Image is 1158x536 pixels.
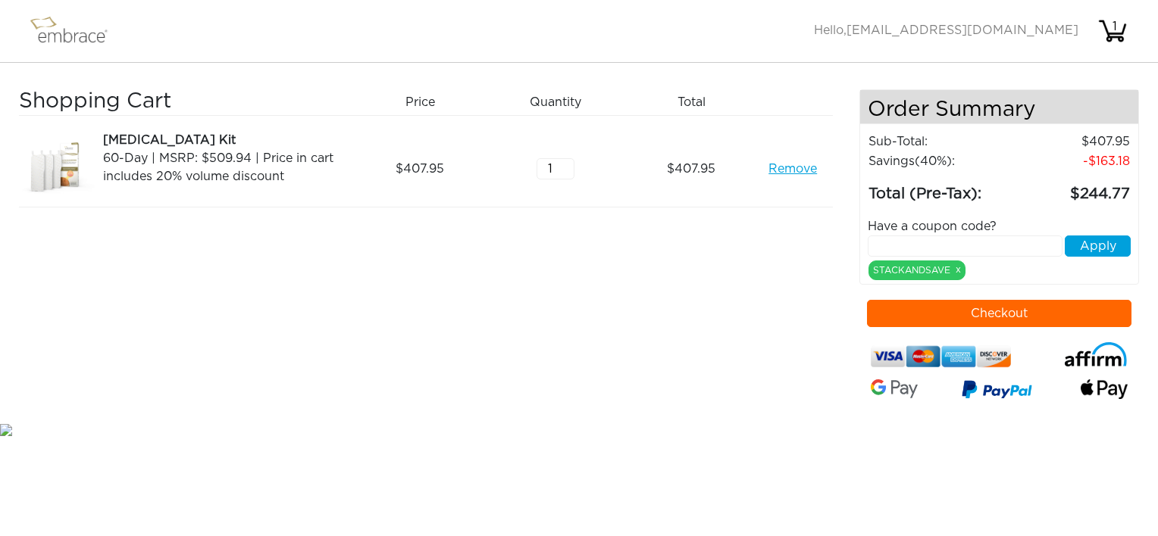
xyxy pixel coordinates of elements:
[1100,17,1130,36] div: 1
[868,132,1012,151] td: Sub-Total:
[27,12,125,50] img: logo.png
[1097,24,1128,36] a: 1
[1012,132,1131,151] td: 407.95
[868,171,1012,206] td: Total (Pre-Tax):
[1065,235,1131,257] button: Apply
[768,160,817,178] a: Remove
[103,149,346,185] div: 60-Day | MSRP: $509.94 | Price in cart includes 20% volume discount
[19,89,346,115] h3: Shopping Cart
[1012,171,1131,206] td: 244.77
[962,376,1032,405] img: paypal-v3.png
[1012,151,1131,171] td: 163.18
[868,151,1012,171] td: Savings :
[358,89,493,115] div: Price
[868,260,966,280] div: STACKANDSAVE
[1064,342,1128,367] img: affirm-logo.svg
[867,300,1132,327] button: Checkout
[871,342,1012,371] img: credit-cards.png
[956,263,961,276] a: x
[1081,379,1128,399] img: fullApplePay.png
[847,24,1078,36] span: [EMAIL_ADDRESS][DOMAIN_NAME]
[1097,16,1128,46] img: cart
[814,24,1078,36] span: Hello,
[915,155,952,167] span: (40%)
[19,131,95,207] img: a09f5d18-8da6-11e7-9c79-02e45ca4b85b.jpeg
[396,160,444,178] span: 407.95
[530,93,581,111] span: Quantity
[629,89,765,115] div: Total
[860,90,1139,124] h4: Order Summary
[856,217,1143,235] div: Have a coupon code?
[103,131,346,149] div: [MEDICAL_DATA] Kit
[871,379,918,398] img: Google-Pay-Logo.svg
[667,160,715,178] span: 407.95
